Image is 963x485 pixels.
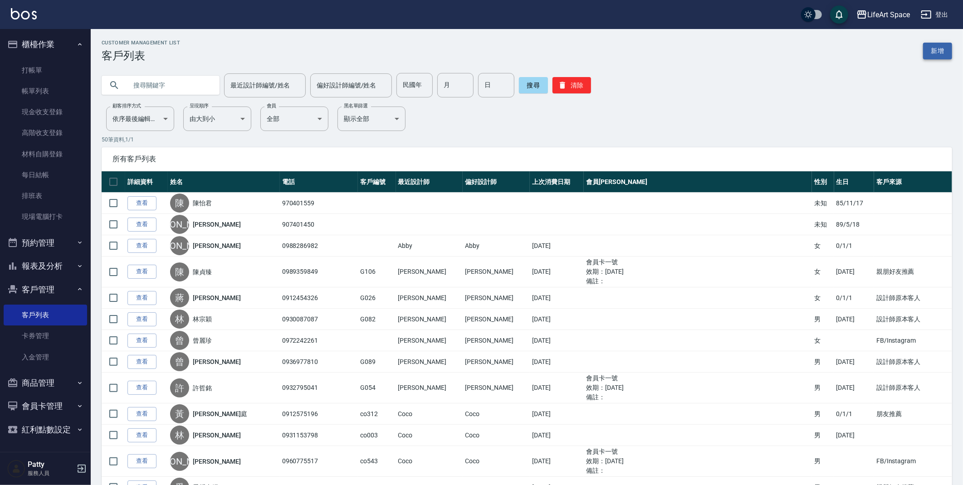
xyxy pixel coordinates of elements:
[530,287,584,309] td: [DATE]
[552,77,591,93] button: 清除
[812,425,834,446] td: 男
[834,403,874,425] td: 0/1/1
[127,239,156,253] a: 查看
[28,469,74,477] p: 服務人員
[4,165,87,185] a: 每日結帳
[127,265,156,279] a: 查看
[586,257,810,267] ul: 會員卡一號
[834,373,874,403] td: [DATE]
[923,43,952,59] a: 新增
[4,81,87,102] a: 帳單列表
[586,383,810,393] ul: 效期： [DATE]
[170,288,189,307] div: 蔣
[4,325,87,346] a: 卡券管理
[463,287,530,309] td: [PERSON_NAME]
[917,6,952,23] button: 登出
[874,287,952,309] td: 設計師原本客人
[812,373,834,403] td: 男
[193,293,241,302] a: [PERSON_NAME]
[396,403,463,425] td: Coco
[463,171,530,193] th: 偏好設計師
[530,235,584,257] td: [DATE]
[396,330,463,351] td: [PERSON_NAME]
[183,107,251,131] div: 由大到小
[834,425,874,446] td: [DATE]
[396,235,463,257] td: Abby
[586,456,810,466] ul: 效期： [DATE]
[4,278,87,301] button: 客戶管理
[530,171,584,193] th: 上次消費日期
[28,460,74,469] h5: Patty
[358,171,396,193] th: 客戶編號
[812,235,834,257] td: 女
[853,5,914,24] button: LifeArt Space
[127,334,156,348] a: 查看
[463,446,530,477] td: Coco
[834,235,874,257] td: 0/1/1
[127,312,156,326] a: 查看
[874,330,952,351] td: FB/Instagram
[4,418,87,441] button: 紅利點數設定
[463,373,530,403] td: [PERSON_NAME]
[586,447,810,456] ul: 會員卡一號
[280,425,358,446] td: 0931153798
[358,425,396,446] td: co003
[267,102,276,109] label: 會員
[280,351,358,373] td: 0936977810
[170,426,189,445] div: 林
[4,206,87,227] a: 現場電腦打卡
[193,457,241,466] a: [PERSON_NAME]
[4,305,87,325] a: 客戶列表
[812,446,834,477] td: 男
[4,254,87,278] button: 報表及分析
[280,403,358,425] td: 0912575196
[280,330,358,351] td: 0972242261
[280,193,358,214] td: 970401559
[102,49,180,62] h3: 客戶列表
[812,287,834,309] td: 女
[396,171,463,193] th: 最近設計師
[280,373,358,403] td: 0932795041
[193,383,212,393] a: 許哲銘
[834,257,874,287] td: [DATE]
[280,235,358,257] td: 0988286982
[127,428,156,442] a: 查看
[4,394,87,418] button: 會員卡管理
[193,431,241,440] a: [PERSON_NAME]
[463,235,530,257] td: Abby
[874,351,952,373] td: 設計師原本客人
[530,351,584,373] td: [DATE]
[584,171,812,193] th: 會員[PERSON_NAME]
[127,355,156,369] a: 查看
[102,136,952,144] p: 50 筆資料, 1 / 1
[127,454,156,468] a: 查看
[586,393,810,402] ul: 備註：
[193,267,212,276] a: 陳貞臻
[834,214,874,235] td: 89/5/18
[170,331,189,350] div: 曾
[170,262,189,281] div: 陳
[127,218,156,232] a: 查看
[193,357,241,366] a: [PERSON_NAME]
[112,155,941,164] span: 所有客戶列表
[812,351,834,373] td: 男
[344,102,367,109] label: 黑名單篩選
[358,373,396,403] td: G054
[463,351,530,373] td: [PERSON_NAME]
[396,425,463,446] td: Coco
[358,287,396,309] td: G026
[170,236,189,255] div: [PERSON_NAME]
[4,60,87,81] a: 打帳單
[4,185,87,206] a: 排班表
[834,171,874,193] th: 生日
[4,33,87,56] button: 櫃檯作業
[102,40,180,46] h2: Customer Management List
[358,403,396,425] td: co312
[190,102,209,109] label: 呈現順序
[112,102,141,109] label: 顧客排序方式
[358,446,396,477] td: co543
[812,214,834,235] td: 未知
[874,257,952,287] td: 親朋好友推薦
[463,425,530,446] td: Coco
[260,107,328,131] div: 全部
